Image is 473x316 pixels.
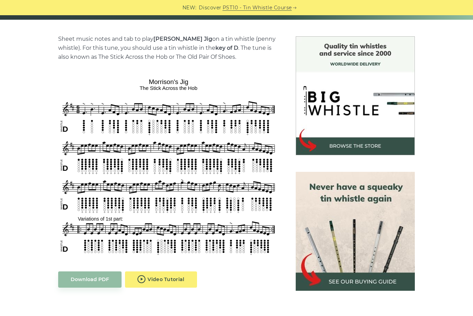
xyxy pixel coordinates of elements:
[125,271,197,288] a: Video Tutorial
[296,172,415,291] img: tin whistle buying guide
[58,35,279,62] p: Sheet music notes and tab to play on a tin whistle (penny whistle). For this tune, you should use...
[58,271,122,288] a: Download PDF
[199,4,222,12] span: Discover
[223,4,292,12] a: PST10 - Tin Whistle Course
[153,36,212,42] strong: [PERSON_NAME] Jig
[296,36,415,155] img: BigWhistle Tin Whistle Store
[215,45,238,51] strong: key of D
[58,76,279,257] img: Morrison's Jig Tin Whistle Tabs & Sheet Music
[182,4,197,12] span: NEW:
